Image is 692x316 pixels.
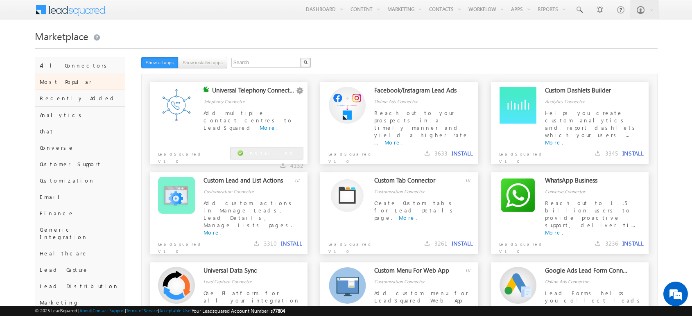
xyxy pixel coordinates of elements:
[245,149,296,156] span: Installed
[605,239,618,247] span: 3236
[204,199,294,228] span: Add custom actions in Manage Leads, Lead Details, Manage Lists pages.
[158,177,195,214] img: Alternate Logo
[605,149,618,157] span: 3345
[35,107,125,123] div: Analytics
[320,146,384,165] p: LeadSquared V1.0
[35,123,125,140] div: Chat
[35,205,125,221] div: Finance
[93,308,125,313] a: Contact Support
[491,146,554,165] p: LeadSquared V1.0
[374,109,468,146] span: Reach out to your prospects in a timely manner and yield a higher rate ...
[595,151,600,156] img: downloads
[595,241,600,246] img: downloads
[35,140,125,156] div: Converse
[35,29,88,43] span: Marketplace
[260,124,278,131] a: More.
[158,267,195,304] img: Alternate Logo
[126,308,158,313] a: Terms of Service
[150,236,213,255] p: LeadSquared V1.0
[622,240,644,247] button: INSTALL
[35,294,125,311] div: Marketing
[452,240,473,247] button: INSTALL
[320,236,384,255] p: LeadSquared V1.0
[545,199,635,228] span: Reach out to 1.5 billion users to provide proactive support, deliver ti...
[545,139,563,146] a: More.
[399,214,417,221] a: More.
[254,241,259,246] img: downloads
[491,236,554,255] p: LeadSquared V1.0
[281,240,302,247] button: INSTALL
[374,304,392,311] a: More.
[178,57,227,68] button: Show installed apps
[303,60,308,64] img: Search
[35,262,125,278] div: Lead Capture
[545,86,628,98] div: Custom Dashlets Builder
[452,150,473,157] button: INSTALL
[35,189,125,205] div: Email
[264,239,277,247] span: 3310
[622,150,644,157] button: INSTALL
[35,278,125,294] div: Lead Distribution
[500,177,536,214] img: Alternate Logo
[374,266,457,278] div: Custom Menu For Web App
[331,179,364,212] img: Alternate Logo
[35,74,125,90] div: Most Popular
[212,86,295,98] div: Universal Telephony Connector
[545,229,563,236] a: More.
[500,87,536,124] img: Alternate Logo
[35,90,125,106] div: Recently Added
[141,57,179,68] button: Show all apps
[204,109,293,131] span: Add multiple contact centres to LeadSquared
[158,87,195,124] img: Alternate Logo
[374,199,456,221] span: Create Custom tabs for Lead Details page.
[425,151,430,156] img: downloads
[204,176,286,188] div: Custom Lead and List Actions
[35,245,125,262] div: Healthcare
[280,163,285,168] img: downloads
[237,304,255,311] a: More.
[374,289,468,304] span: Add custom menu for LeadSquared Web App.
[273,308,285,314] span: 77804
[204,86,209,92] img: checking status
[434,239,448,247] span: 3261
[374,86,457,98] div: Facebook/Instagram Lead Ads
[545,176,628,188] div: WhatsApp Business
[290,162,303,169] span: 4132
[329,87,366,124] img: Alternate Logo
[374,176,457,188] div: Custom Tab Connector
[192,308,285,314] span: Your Leadsquared Account Number is
[204,289,300,311] span: One Platform for all your integration needs
[35,221,125,245] div: Generic Integration
[384,139,403,146] a: More.
[434,149,448,157] span: 3633
[150,146,213,165] p: LeadSquared V1.0
[500,267,536,304] img: Alternate Logo
[159,308,190,313] a: Acceptable Use
[545,109,638,138] span: Helps you create custom analytics and report dashlets which your users ...
[204,266,286,278] div: Universal Data Sync
[35,57,125,74] div: All Connectors
[545,266,628,278] div: Google Ads Lead Form Connector
[328,267,366,304] img: Alternate Logo
[204,229,222,236] a: More.
[425,241,430,246] img: downloads
[35,172,125,189] div: Customization
[79,308,91,313] a: About
[35,156,125,172] div: Customer Support
[35,307,285,315] span: © 2025 LeadSquared | | | | |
